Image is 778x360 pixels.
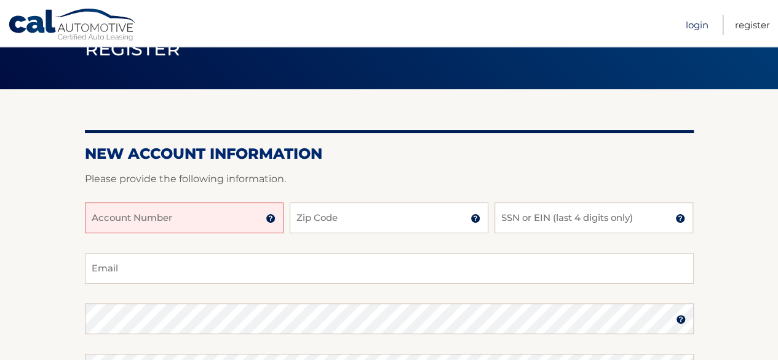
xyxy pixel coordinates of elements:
[85,170,694,188] p: Please provide the following information.
[676,314,686,324] img: tooltip.svg
[85,253,694,284] input: Email
[470,214,480,223] img: tooltip.svg
[686,15,709,35] a: Login
[290,202,488,233] input: Zip Code
[8,8,137,44] a: Cal Automotive
[85,202,284,233] input: Account Number
[266,214,276,223] img: tooltip.svg
[85,145,694,163] h2: New Account Information
[675,214,685,223] img: tooltip.svg
[735,15,770,35] a: Register
[85,38,181,60] span: Register
[494,202,693,233] input: SSN or EIN (last 4 digits only)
